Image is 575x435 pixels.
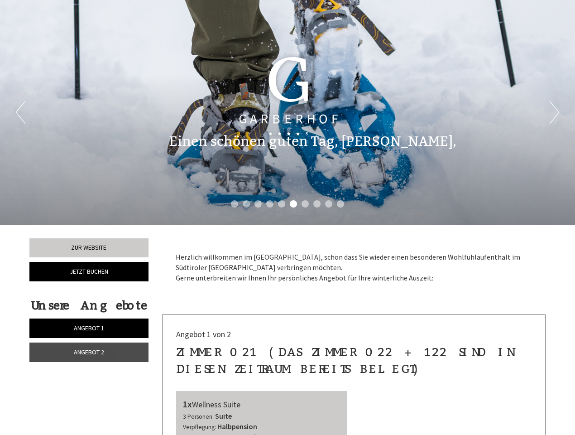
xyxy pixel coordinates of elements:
[169,134,456,149] h1: Einen schönen guten Tag, [PERSON_NAME],
[176,344,532,377] div: Zimmer 021 (das Zimmer 022 + 122 sind in diesen Zeitraum bereits belegt)
[183,398,192,410] b: 1x
[74,348,104,356] span: Angebot 2
[29,262,149,281] a: Jetzt buchen
[74,324,104,332] span: Angebot 1
[176,252,532,283] p: Herzlich willkommen im [GEOGRAPHIC_DATA], schön dass Sie wieder einen besonderen Wohlfühlaufentha...
[29,238,149,257] a: Zur Website
[217,422,257,431] b: Halbpension
[183,413,214,420] small: 3 Personen:
[183,423,216,431] small: Verpflegung:
[183,398,340,411] div: Wellness Suite
[29,297,149,314] div: Unsere Angebote
[176,329,231,339] span: Angebot 1 von 2
[550,101,559,124] button: Next
[16,101,25,124] button: Previous
[215,411,232,420] b: Suite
